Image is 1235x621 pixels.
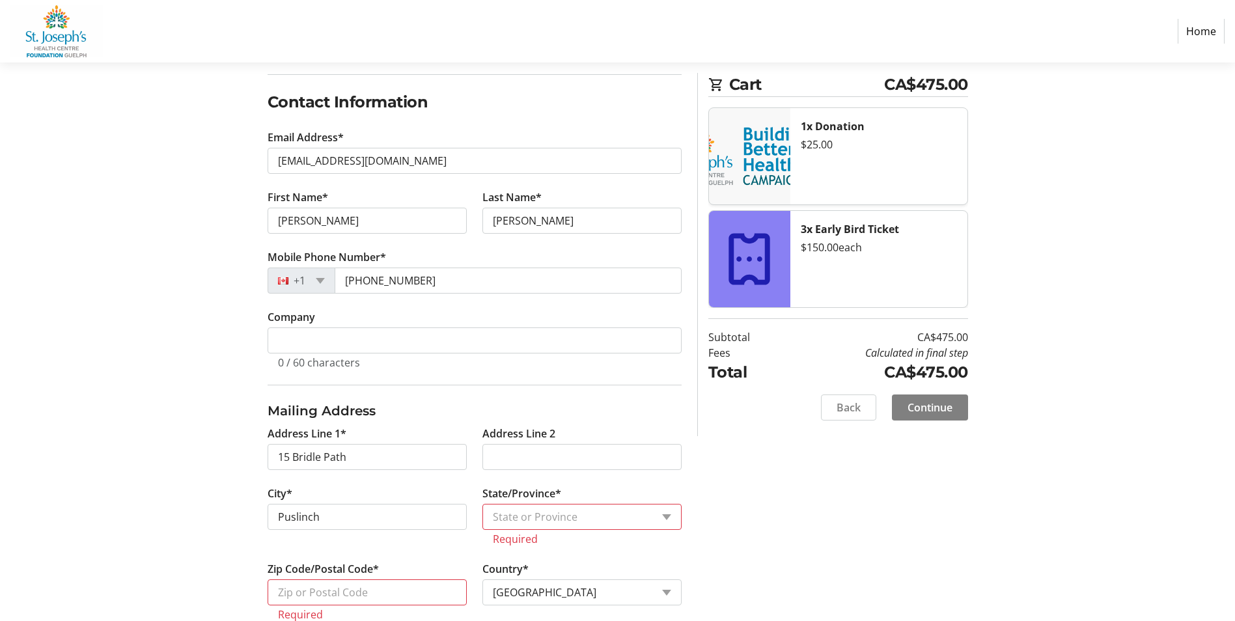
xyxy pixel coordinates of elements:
h3: Mailing Address [268,401,682,421]
label: Last Name* [482,189,542,205]
a: Home [1178,19,1225,44]
label: Mobile Phone Number* [268,249,386,265]
label: Zip Code/Postal Code* [268,561,379,577]
label: Company [268,309,315,325]
label: Address Line 1* [268,426,346,441]
img: St. Joseph's Health Centre Foundation Guelph's Logo [10,5,103,57]
td: CA$475.00 [783,329,968,345]
input: City [268,504,467,530]
input: Zip or Postal Code [268,579,467,605]
input: (506) 234-5678 [335,268,682,294]
h2: Contact Information [268,90,682,114]
td: Subtotal [708,329,783,345]
span: Back [837,400,861,415]
td: CA$475.00 [783,361,968,384]
div: $150.00 each [801,240,957,255]
label: First Name* [268,189,328,205]
label: Email Address* [268,130,344,145]
tr-error: Required [493,532,671,545]
input: Address [268,444,467,470]
span: Cart [729,73,885,96]
button: Back [821,394,876,421]
label: Country* [482,561,529,577]
div: $25.00 [801,137,957,152]
td: Calculated in final step [783,345,968,361]
span: CA$475.00 [884,73,968,96]
tr-error: Required [278,608,456,621]
td: Fees [708,345,783,361]
strong: 3x Early Bird Ticket [801,222,899,236]
span: Continue [908,400,952,415]
label: Address Line 2 [482,426,555,441]
img: Donation [709,108,790,204]
button: Continue [892,394,968,421]
td: Total [708,361,783,384]
strong: 1x Donation [801,119,865,133]
tr-character-limit: 0 / 60 characters [278,355,360,370]
label: State/Province* [482,486,561,501]
label: City* [268,486,292,501]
